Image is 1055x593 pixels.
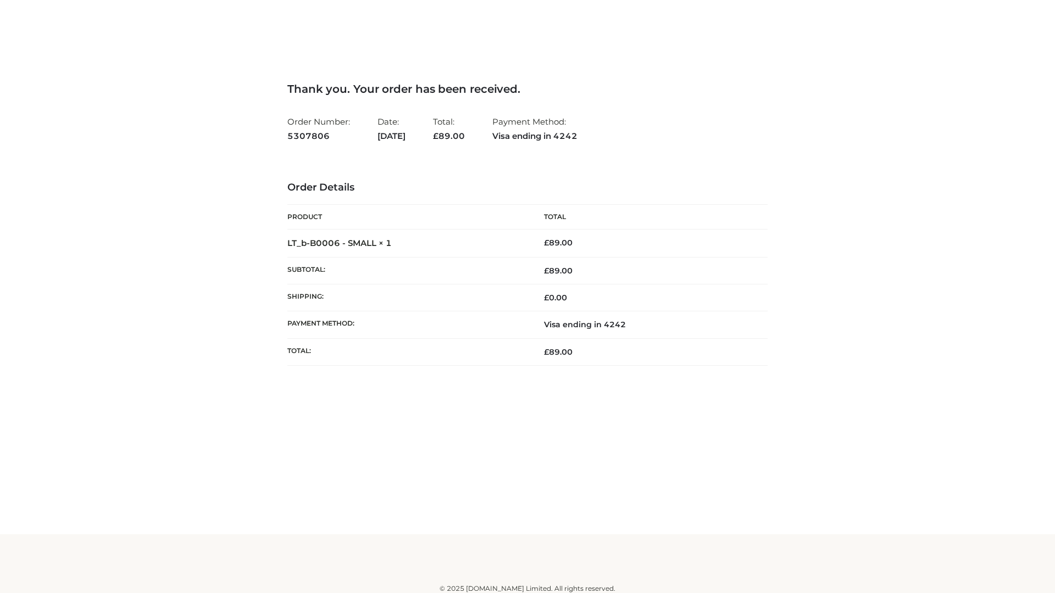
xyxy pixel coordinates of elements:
span: £ [433,131,438,141]
li: Total: [433,112,465,146]
strong: × 1 [379,238,392,248]
bdi: 89.00 [544,238,573,248]
td: Visa ending in 4242 [527,311,768,338]
li: Payment Method: [492,112,578,146]
th: Subtotal: [287,257,527,284]
span: 89.00 [544,347,573,357]
a: LT_b-B0006 - SMALL [287,238,376,248]
li: Date: [377,112,406,146]
span: 89.00 [433,131,465,141]
strong: 5307806 [287,129,350,143]
th: Product [287,205,527,230]
span: £ [544,347,549,357]
span: 89.00 [544,266,573,276]
bdi: 0.00 [544,293,567,303]
th: Total: [287,338,527,365]
span: £ [544,238,549,248]
th: Payment method: [287,311,527,338]
strong: [DATE] [377,129,406,143]
h3: Order Details [287,182,768,194]
span: £ [544,293,549,303]
th: Total [527,205,768,230]
h3: Thank you. Your order has been received. [287,82,768,96]
li: Order Number: [287,112,350,146]
strong: Visa ending in 4242 [492,129,578,143]
th: Shipping: [287,284,527,311]
span: £ [544,266,549,276]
